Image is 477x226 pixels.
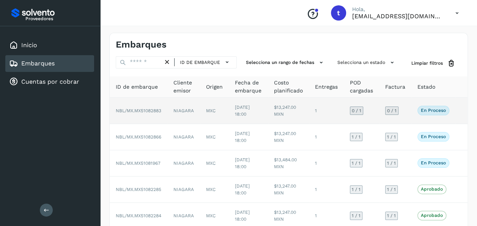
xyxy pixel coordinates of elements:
td: 1 [309,177,344,203]
span: [DATE] 18:00 [235,183,250,196]
a: Inicio [21,41,37,49]
td: NIAGARA [167,98,200,124]
p: En proceso [421,160,446,166]
td: NIAGARA [167,177,200,203]
td: $13,247.00 MXN [268,177,309,203]
span: 1 / 1 [352,213,361,218]
span: 1 / 1 [352,161,361,166]
td: 1 [309,150,344,177]
span: [DATE] 18:00 [235,210,250,222]
span: 1 / 1 [352,135,361,139]
span: Fecha de embarque [235,79,261,95]
span: NBL/MX.MX51082284 [116,213,161,218]
h4: Embarques [116,39,167,50]
td: $13,247.00 MXN [268,124,309,150]
button: Selecciona un estado [334,56,399,69]
span: 1 / 1 [352,187,361,192]
a: Cuentas por cobrar [21,78,79,85]
span: ID de embarque [116,83,158,91]
span: 0 / 1 [352,108,361,113]
span: NBL/MX.MX51082883 [116,108,161,113]
p: Aprobado [421,213,443,218]
td: 1 [309,124,344,150]
span: Costo planificado [274,79,303,95]
p: Hola, [352,6,443,13]
p: Proveedores [25,16,91,21]
span: Estado [417,83,435,91]
td: $13,484.00 MXN [268,150,309,177]
td: MXC [200,177,229,203]
span: [DATE] 18:00 [235,157,250,169]
span: POD cargadas [350,79,373,95]
span: Cliente emisor [173,79,194,95]
span: 1 / 1 [387,187,396,192]
td: 1 [309,98,344,124]
span: ID de embarque [180,59,220,66]
span: NBL/MX.MX51082285 [116,187,161,192]
button: ID de embarque [178,57,233,68]
span: NBL/MX.MX51081967 [116,161,161,166]
td: NIAGARA [167,124,200,150]
span: 1 / 1 [387,161,396,166]
span: Factura [385,83,405,91]
p: Aprobado [421,186,443,192]
div: Cuentas por cobrar [5,73,94,90]
span: Origen [206,83,223,91]
span: 1 / 1 [387,135,396,139]
td: MXC [200,150,229,177]
td: NIAGARA [167,150,200,177]
span: NBL/MX.MX51082866 [116,134,161,140]
div: Embarques [5,55,94,72]
button: Selecciona un rango de fechas [243,56,328,69]
p: En proceso [421,108,446,113]
span: [DATE] 18:00 [235,105,250,117]
span: Entregas [315,83,338,91]
button: Limpiar filtros [405,56,461,70]
td: MXC [200,124,229,150]
span: 1 / 1 [387,213,396,218]
td: MXC [200,98,229,124]
span: Limpiar filtros [411,60,443,67]
a: Embarques [21,60,55,67]
td: $13,247.00 MXN [268,98,309,124]
p: En proceso [421,134,446,139]
div: Inicio [5,37,94,54]
span: 0 / 1 [387,108,397,113]
p: trasportesmoncada@hotmail.com [352,13,443,20]
span: [DATE] 18:00 [235,131,250,143]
